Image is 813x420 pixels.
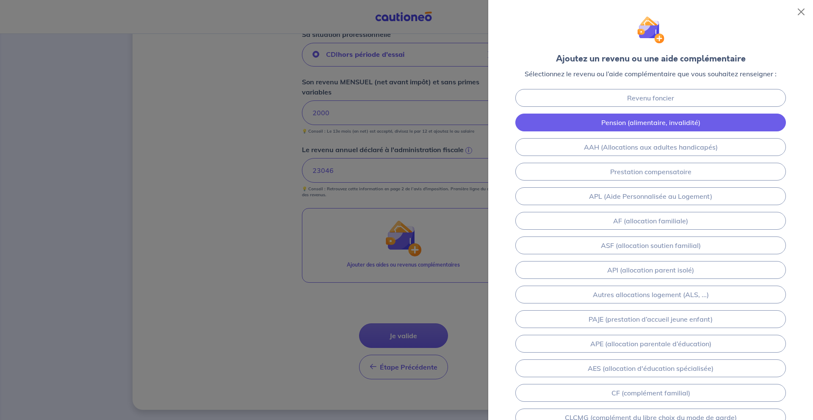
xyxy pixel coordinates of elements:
a: AES (allocation d'éducation spécialisée) [515,359,786,377]
a: ASF (allocation soutien familial) [515,236,786,254]
img: illu_wallet.svg [637,16,664,44]
a: PAJE (prestation d’accueil jeune enfant) [515,310,786,328]
button: Close [794,5,808,19]
p: Sélectionnez le revenu ou l’aide complémentaire que vous souhaitez renseigner : [525,69,777,79]
a: Pension (alimentaire, invalidité) [515,114,786,131]
a: Autres allocations logement (ALS, ...) [515,286,786,303]
a: APE (allocation parentale d’éducation) [515,335,786,353]
a: AF (allocation familiale) [515,212,786,230]
div: Ajoutez un revenu ou une aide complémentaire [556,53,746,65]
a: CF (complément familial) [515,384,786,402]
a: AAH (Allocations aux adultes handicapés) [515,138,786,156]
a: Prestation compensatoire [515,163,786,181]
a: Revenu foncier [515,89,786,107]
a: APL (Aide Personnalisée au Logement) [515,187,786,205]
a: API (allocation parent isolé) [515,261,786,279]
